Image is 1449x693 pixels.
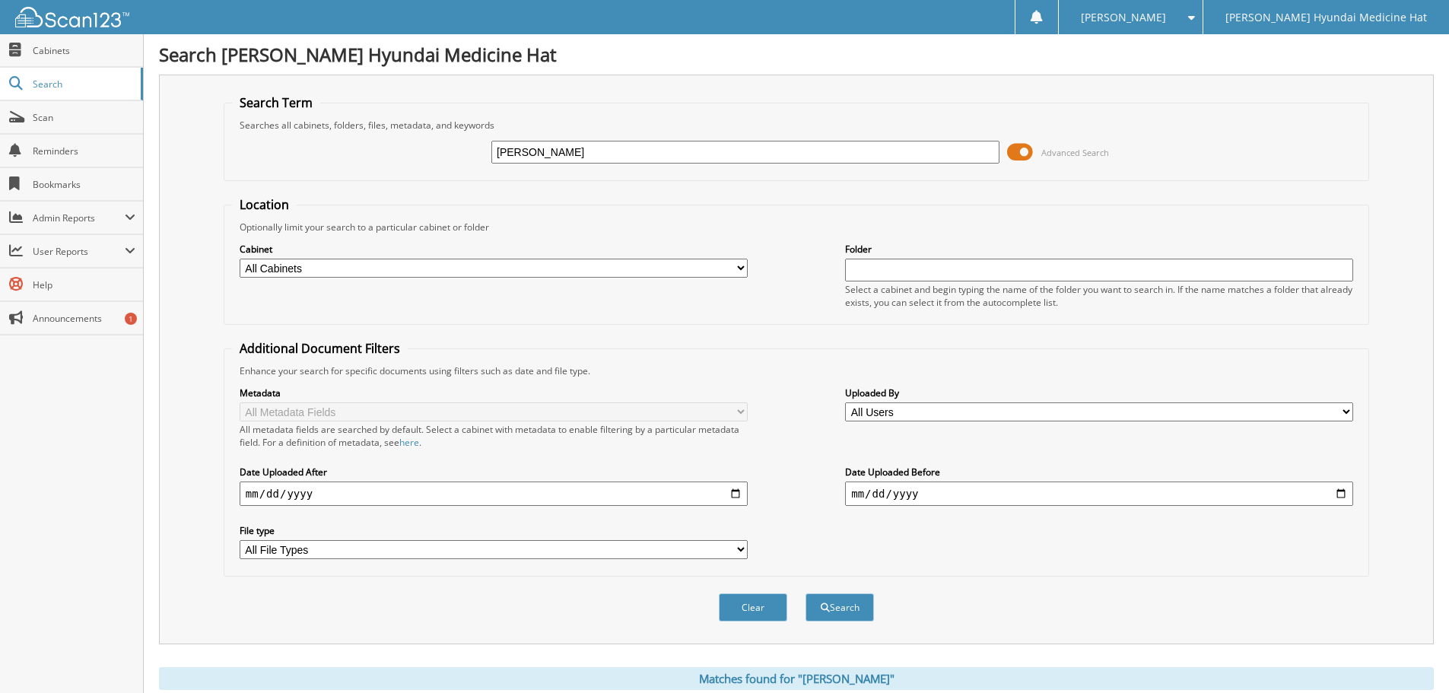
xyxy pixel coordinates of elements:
[15,7,129,27] img: scan123-logo-white.svg
[125,313,137,325] div: 1
[806,593,874,621] button: Search
[159,667,1434,690] div: Matches found for "[PERSON_NAME]"
[33,245,125,258] span: User Reports
[845,466,1353,478] label: Date Uploaded Before
[159,42,1434,67] h1: Search [PERSON_NAME] Hyundai Medicine Hat
[33,178,135,191] span: Bookmarks
[232,94,320,111] legend: Search Term
[719,593,787,621] button: Clear
[240,466,748,478] label: Date Uploaded After
[845,243,1353,256] label: Folder
[1225,13,1427,22] span: [PERSON_NAME] Hyundai Medicine Hat
[232,340,408,357] legend: Additional Document Filters
[845,283,1353,309] div: Select a cabinet and begin typing the name of the folder you want to search in. If the name match...
[33,312,135,325] span: Announcements
[399,436,419,449] a: here
[240,243,748,256] label: Cabinet
[845,482,1353,506] input: end
[845,386,1353,399] label: Uploaded By
[1081,13,1166,22] span: [PERSON_NAME]
[33,111,135,124] span: Scan
[1041,147,1109,158] span: Advanced Search
[232,196,297,213] legend: Location
[240,482,748,506] input: start
[232,364,1361,377] div: Enhance your search for specific documents using filters such as date and file type.
[240,423,748,449] div: All metadata fields are searched by default. Select a cabinet with metadata to enable filtering b...
[33,44,135,57] span: Cabinets
[33,211,125,224] span: Admin Reports
[240,524,748,537] label: File type
[33,145,135,157] span: Reminders
[33,78,133,91] span: Search
[232,221,1361,234] div: Optionally limit your search to a particular cabinet or folder
[33,278,135,291] span: Help
[232,119,1361,132] div: Searches all cabinets, folders, files, metadata, and keywords
[240,386,748,399] label: Metadata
